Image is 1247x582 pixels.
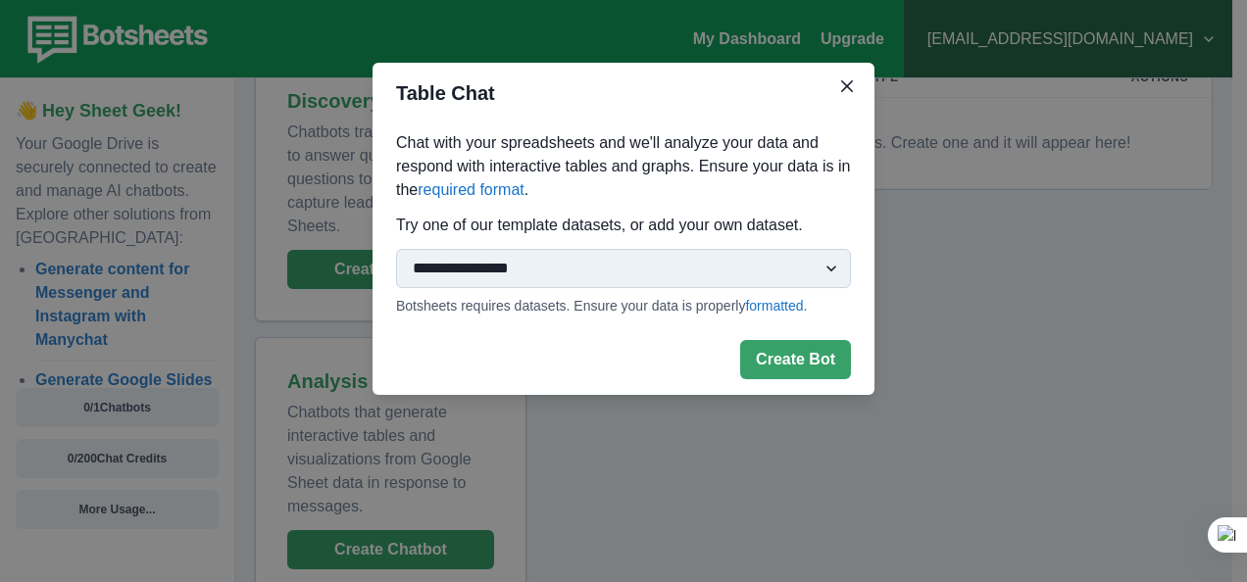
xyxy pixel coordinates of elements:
[396,131,851,202] p: Chat with your spreadsheets and we'll analyze your data and respond with interactive tables and g...
[396,214,851,237] p: Try one of our template datasets, or add your own dataset.
[373,63,874,123] header: Table Chat
[396,296,851,316] p: Botsheets requires datasets. Ensure your data is properly .
[418,181,524,198] a: required format
[740,340,851,379] button: Create Bot
[745,298,803,314] a: formatted
[831,71,863,102] button: Close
